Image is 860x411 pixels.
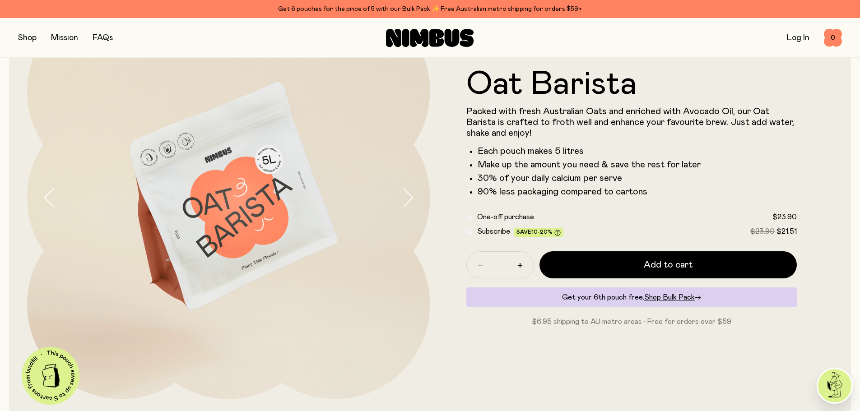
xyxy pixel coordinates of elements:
span: Add to cart [644,259,693,271]
div: Get your 6th pouch free. [466,287,797,307]
span: Subscribe [477,228,510,235]
li: 90% less packaging compared to cartons [478,186,797,197]
button: 0 [824,29,842,47]
span: $21.51 [776,228,797,235]
li: Make up the amount you need & save the rest for later [478,159,797,170]
a: Shop Bulk Pack→ [644,294,701,301]
p: $6.95 shipping to AU metro areas · Free for orders over $59 [466,316,797,327]
span: $23.90 [772,213,797,221]
li: 30% of your daily calcium per serve [478,173,797,184]
span: Save [516,229,561,236]
span: Shop Bulk Pack [644,294,695,301]
span: One-off purchase [477,213,534,221]
span: 10-20% [531,229,553,235]
a: FAQs [93,34,113,42]
a: Mission [51,34,78,42]
div: Get 6 pouches for the price of 5 with our Bulk Pack ✨ Free Australian metro shipping for orders $59+ [18,4,842,14]
h1: Oat Barista [466,68,797,101]
li: Each pouch makes 5 litres [478,146,797,157]
a: Log In [787,34,809,42]
button: Add to cart [539,251,797,278]
p: Packed with fresh Australian Oats and enriched with Avocado Oil, our Oat Barista is crafted to fr... [466,106,797,139]
span: $23.90 [750,228,775,235]
img: agent [818,369,851,402]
